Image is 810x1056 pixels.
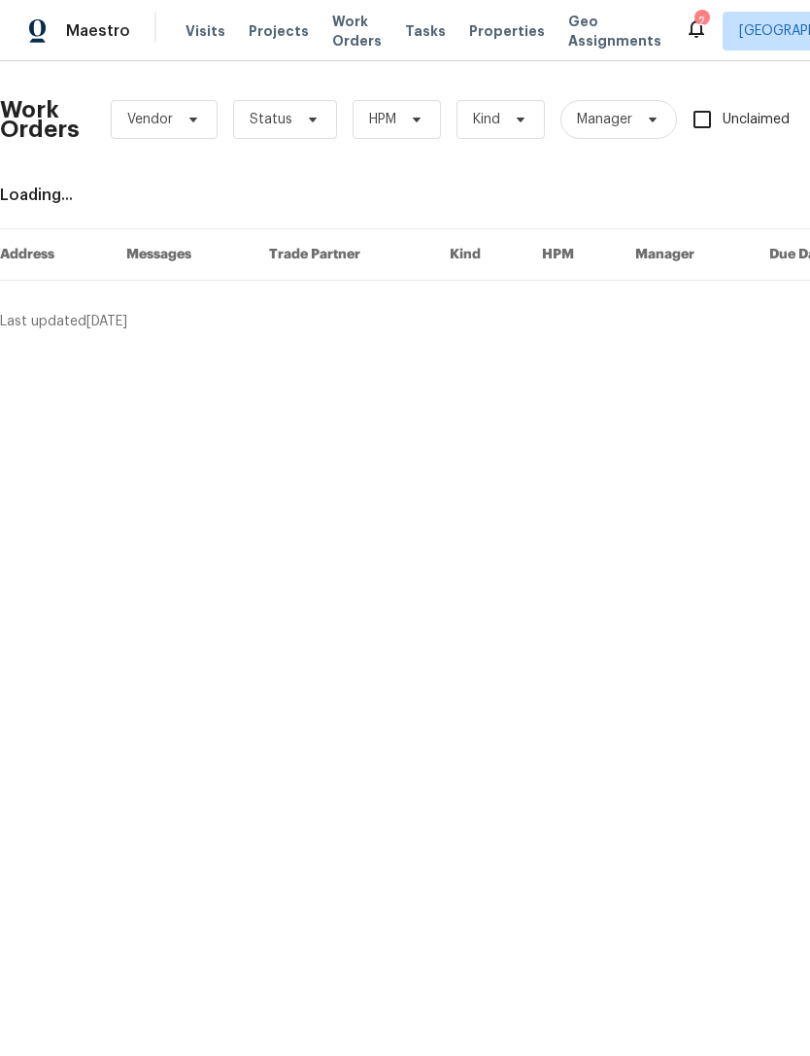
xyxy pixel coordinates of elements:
th: Manager [620,229,754,281]
span: Geo Assignments [568,12,661,51]
span: Properties [469,21,545,41]
span: Vendor [127,110,173,129]
span: Manager [577,110,632,129]
span: Projects [249,21,309,41]
span: Status [250,110,292,129]
span: Maestro [66,21,130,41]
div: 2 [694,12,708,31]
span: Tasks [405,24,446,38]
span: Unclaimed [723,110,790,130]
th: Kind [434,229,526,281]
th: Trade Partner [253,229,435,281]
span: Visits [186,21,225,41]
span: HPM [369,110,396,129]
span: [DATE] [86,315,127,328]
th: Messages [111,229,253,281]
th: HPM [526,229,620,281]
span: Kind [473,110,500,129]
span: Work Orders [332,12,382,51]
